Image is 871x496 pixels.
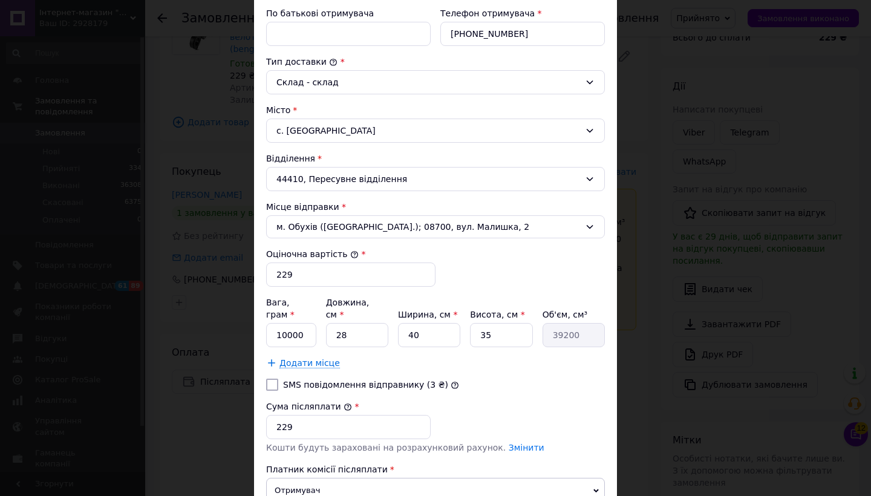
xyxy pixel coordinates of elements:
label: Ширина, см [398,310,457,319]
label: По батькові отримувача [266,8,374,18]
div: 44410, Пересувне відділення [266,167,605,191]
span: м. Обухів ([GEOGRAPHIC_DATA].); 08700, вул. Малишка, 2 [276,221,580,233]
div: Об'єм, см³ [543,308,605,321]
div: Місто [266,104,605,116]
div: Тип доставки [266,56,605,68]
div: Склад - склад [276,76,580,89]
div: с. [GEOGRAPHIC_DATA] [266,119,605,143]
span: Кошти будуть зараховані на розрахунковий рахунок. [266,443,544,452]
div: Відділення [266,152,605,165]
span: Платник комісії післяплати [266,465,388,474]
div: Місце відправки [266,201,605,213]
label: Вага, грам [266,298,295,319]
input: +380 [440,22,605,46]
label: Довжина, см [326,298,370,319]
label: Телефон отримувача [440,8,535,18]
label: SMS повідомлення відправнику (3 ₴) [283,380,448,390]
a: Змінити [509,443,544,452]
label: Висота, см [470,310,524,319]
span: Додати місце [279,358,340,368]
label: Оціночна вартість [266,249,359,259]
label: Сума післяплати [266,402,352,411]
